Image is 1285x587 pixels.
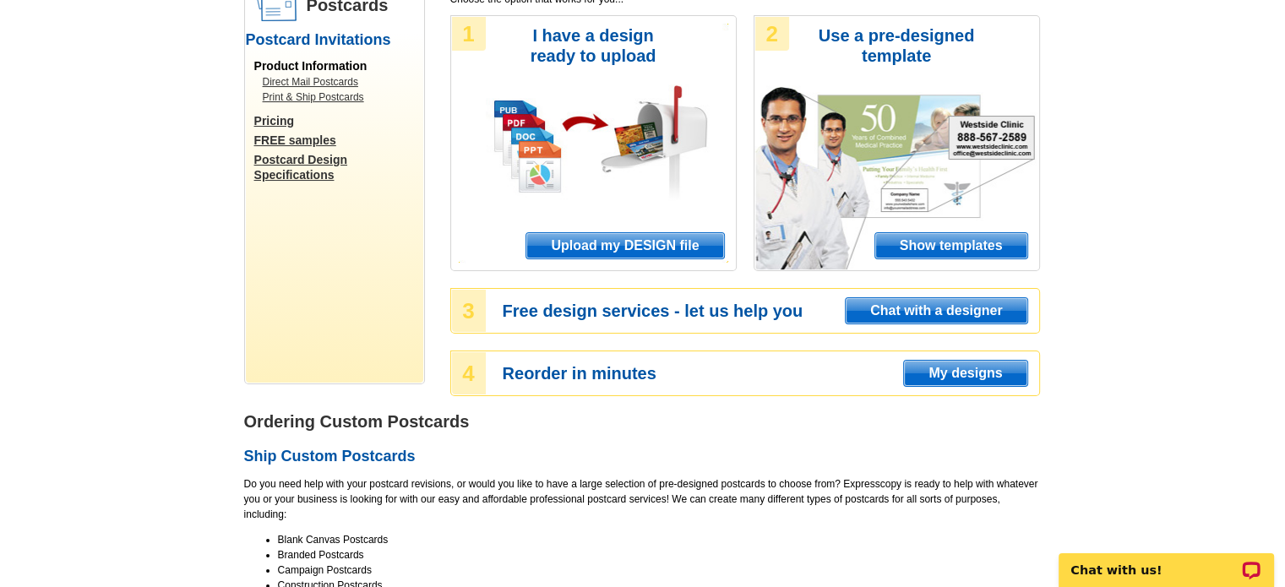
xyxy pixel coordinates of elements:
[246,31,423,50] h2: Postcard Invitations
[503,366,1038,381] h3: Reorder in minutes
[503,303,1038,318] h3: Free design services - let us help you
[254,133,423,148] a: FREE samples
[263,90,415,105] a: Print & Ship Postcards
[845,297,1027,324] a: Chat with a designer
[755,17,789,51] div: 2
[903,360,1027,387] a: My designs
[244,476,1040,522] p: Do you need help with your postcard revisions, or would you like to have a large selection of pre...
[452,17,486,51] div: 1
[452,352,486,394] div: 4
[875,233,1027,258] span: Show templates
[452,290,486,332] div: 3
[278,563,1040,578] li: Campaign Postcards
[244,412,470,431] strong: Ordering Custom Postcards
[263,74,415,90] a: Direct Mail Postcards
[244,448,1040,466] h2: Ship Custom Postcards
[810,25,983,66] h3: Use a pre-designed template
[278,547,1040,563] li: Branded Postcards
[254,59,368,73] span: Product Information
[874,232,1028,259] a: Show templates
[904,361,1026,386] span: My designs
[507,25,680,66] h3: I have a design ready to upload
[846,298,1026,323] span: Chat with a designer
[525,232,724,259] a: Upload my DESIGN file
[526,233,723,258] span: Upload my DESIGN file
[254,113,423,128] a: Pricing
[254,152,423,182] a: Postcard Design Specifications
[278,532,1040,547] li: Blank Canvas Postcards
[1048,534,1285,587] iframe: LiveChat chat widget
